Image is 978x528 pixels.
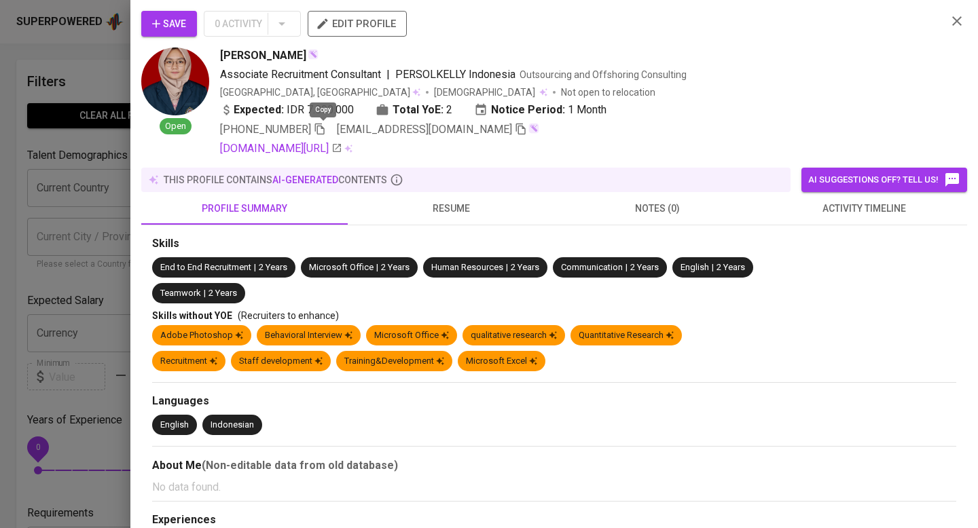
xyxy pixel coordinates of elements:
[234,102,284,118] b: Expected:
[238,310,339,321] span: (Recruiters to enhance)
[160,355,217,368] div: Recruitment
[160,262,251,272] span: End to End Recruitment
[561,262,623,272] span: Communication
[808,172,960,188] span: AI suggestions off? Tell us!
[626,261,628,274] span: |
[337,123,512,136] span: [EMAIL_ADDRESS][DOMAIN_NAME]
[511,262,539,272] span: 2 Years
[211,419,254,432] div: Indonesian
[319,15,396,33] span: edit profile
[579,329,674,342] div: Quantitative Research
[152,310,232,321] span: Skills without YOE
[220,86,420,99] div: [GEOGRAPHIC_DATA], [GEOGRAPHIC_DATA]
[220,102,354,118] div: IDR 7.000.000
[220,68,381,81] span: Associate Recruitment Consultant
[272,174,338,185] span: AI-generated
[309,262,374,272] span: Microsoft Office
[308,11,407,37] button: edit profile
[506,261,508,274] span: |
[152,394,956,409] div: Languages
[160,419,189,432] div: English
[152,457,956,474] div: About Me
[220,123,311,136] span: [PHONE_NUMBER]
[769,200,959,217] span: activity timeline
[160,120,192,133] span: Open
[446,102,452,118] span: 2
[254,261,256,274] span: |
[471,329,557,342] div: qualitative research
[152,479,956,495] p: No data found.
[344,355,444,368] div: Training&Development
[164,173,387,187] p: this profile contains contents
[220,48,306,64] span: [PERSON_NAME]
[209,288,237,298] span: 2 Years
[149,200,340,217] span: profile summary
[381,262,410,272] span: 2 Years
[376,261,378,274] span: |
[520,69,687,80] span: Outsourcing and Offshoring Consulting
[152,16,186,33] span: Save
[265,329,352,342] div: Behavioral Interview
[630,262,659,272] span: 2 Years
[491,102,565,118] b: Notice Period:
[374,329,449,342] div: Microsoft Office
[160,329,243,342] div: Adobe Photoshop
[395,68,515,81] span: PERSOLKELLY Indonesia
[562,200,753,217] span: notes (0)
[474,102,606,118] div: 1 Month
[141,11,197,37] button: Save
[202,459,398,472] b: (Non-editable data from old database)
[239,355,323,368] div: Staff development
[152,512,956,528] div: Experiences
[259,262,287,272] span: 2 Years
[561,86,655,99] p: Not open to relocation
[434,86,537,99] span: [DEMOGRAPHIC_DATA]
[681,262,709,272] span: English
[152,236,956,252] div: Skills
[717,262,745,272] span: 2 Years
[393,102,443,118] b: Total YoE:
[308,49,319,60] img: magic_wand.svg
[308,18,407,29] a: edit profile
[386,67,390,83] span: |
[204,287,206,300] span: |
[220,140,342,157] a: [DOMAIN_NAME][URL]
[431,262,503,272] span: Human Resources
[356,200,546,217] span: resume
[528,123,539,134] img: magic_wand.svg
[466,355,537,368] div: Microsoft Excel
[712,261,714,274] span: |
[801,168,967,192] button: AI suggestions off? Tell us!
[160,288,201,298] span: Teamwork
[141,48,209,115] img: 45207ce2e80fc39595937555254291e8.jpg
